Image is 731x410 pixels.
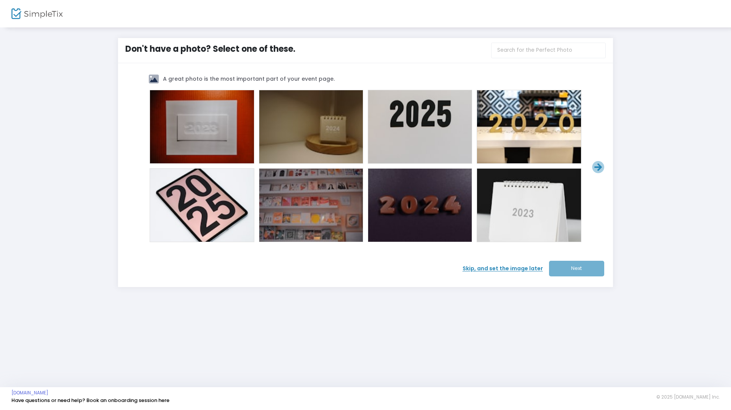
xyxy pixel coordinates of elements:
[148,74,159,84] img: event-image.png
[161,75,335,83] div: A great photo is the most important part of your event page.
[11,397,169,404] a: Have questions or need help? Book an onboarding session here
[11,390,48,396] a: [DOMAIN_NAME]
[463,265,549,273] span: Skip, and set the image later
[491,43,606,58] input: Search for the Perfect Photo
[125,43,484,55] h4: Don't have a photo? Select one of these.
[656,394,720,400] span: © 2025 [DOMAIN_NAME] Inc.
